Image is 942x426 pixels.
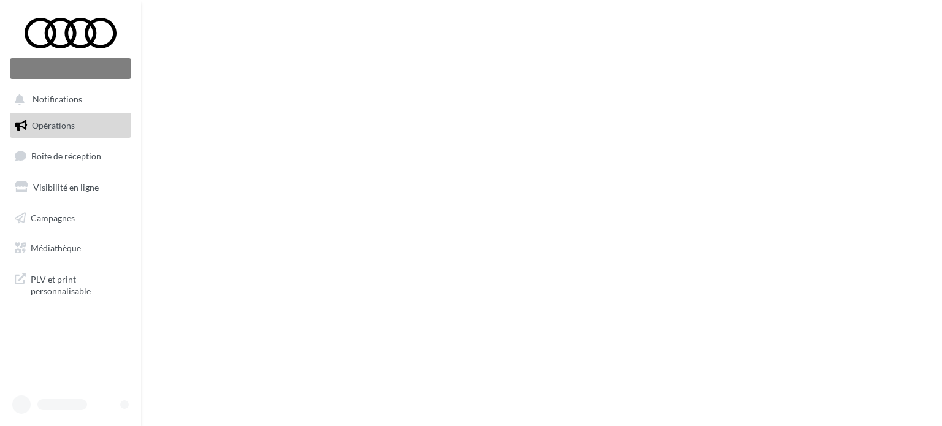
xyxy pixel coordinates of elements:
a: Opérations [7,113,134,139]
span: PLV et print personnalisable [31,271,126,297]
div: Nouvelle campagne [10,58,131,79]
a: Boîte de réception [7,143,134,169]
a: Campagnes [7,205,134,231]
span: Campagnes [31,212,75,223]
a: PLV et print personnalisable [7,266,134,302]
span: Opérations [32,120,75,131]
span: Visibilité en ligne [33,182,99,192]
a: Médiathèque [7,235,134,261]
span: Notifications [33,94,82,105]
a: Visibilité en ligne [7,175,134,200]
span: Boîte de réception [31,151,101,161]
span: Médiathèque [31,243,81,253]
